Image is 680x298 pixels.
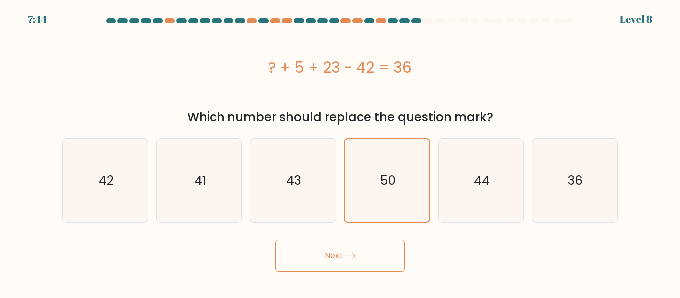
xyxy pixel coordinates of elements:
[194,172,206,189] text: 41
[620,12,652,27] div: Level 8
[275,240,405,272] button: Next
[99,172,113,189] text: 42
[568,172,583,189] text: 36
[62,56,618,79] div: ? + 5 + 23 - 42 = 36
[380,172,395,189] text: 50
[474,172,490,189] text: 44
[286,172,301,189] text: 43
[68,108,612,126] div: Which number should replace the question mark?
[28,12,47,27] div: 7:44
